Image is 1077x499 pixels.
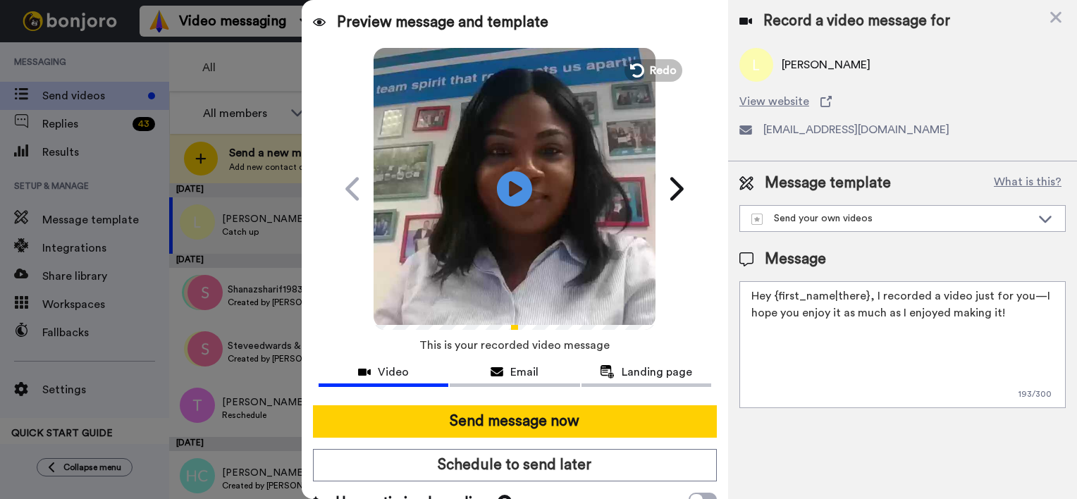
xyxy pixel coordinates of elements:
[739,93,1066,110] a: View website
[765,249,826,270] span: Message
[739,281,1066,408] textarea: Hey {first_name|there}, I recorded a video just for you—I hope you enjoy it as much as I enjoyed ...
[378,364,409,381] span: Video
[313,449,717,481] button: Schedule to send later
[313,405,717,438] button: Send message now
[765,173,891,194] span: Message template
[763,121,949,138] span: [EMAIL_ADDRESS][DOMAIN_NAME]
[990,173,1066,194] button: What is this?
[751,214,763,225] img: demo-template.svg
[419,330,610,361] span: This is your recorded video message
[510,364,538,381] span: Email
[739,93,809,110] span: View website
[751,211,1031,226] div: Send your own videos
[622,364,692,381] span: Landing page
